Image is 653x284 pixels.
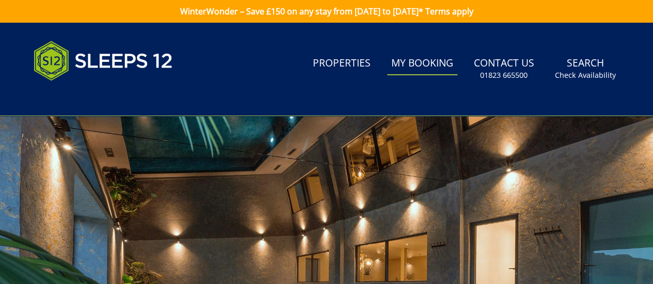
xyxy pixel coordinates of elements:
a: My Booking [387,52,457,75]
a: SearchCheck Availability [551,52,620,86]
img: Sleeps 12 [34,35,173,87]
small: Check Availability [555,70,616,80]
iframe: Customer reviews powered by Trustpilot [28,93,137,102]
a: Properties [309,52,375,75]
a: Contact Us01823 665500 [470,52,538,86]
small: 01823 665500 [480,70,528,80]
